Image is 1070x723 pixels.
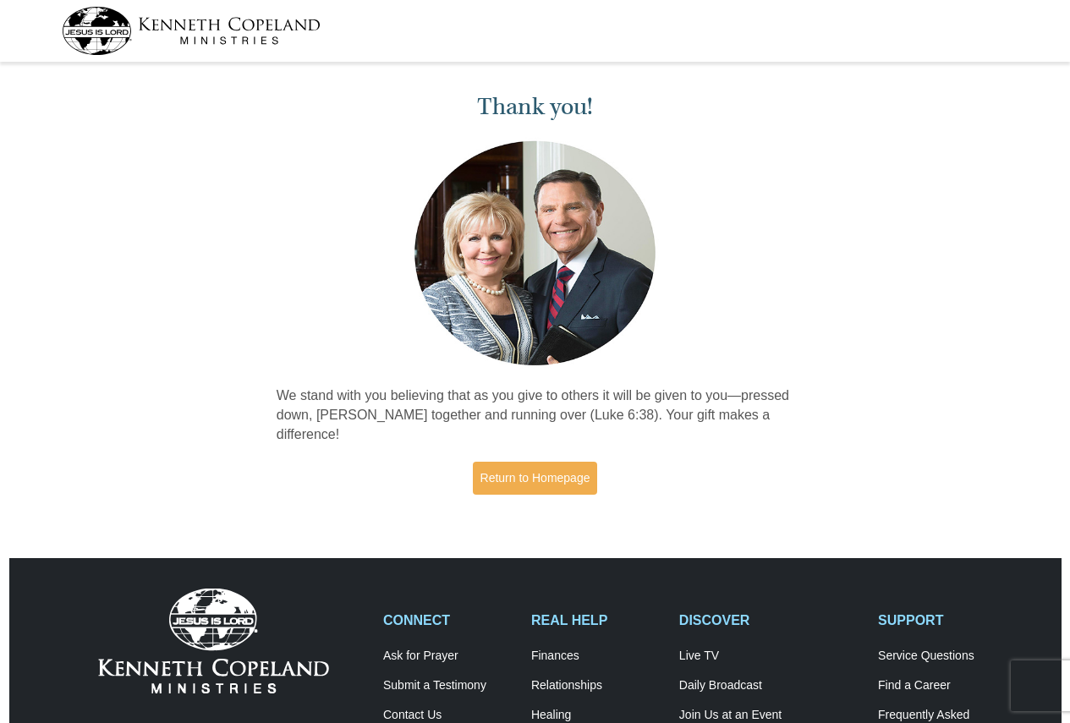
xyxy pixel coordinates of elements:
[383,649,513,664] a: Ask for Prayer
[679,708,860,723] a: Join Us at an Event
[531,708,661,723] a: Healing
[531,612,661,628] h2: REAL HELP
[62,7,321,55] img: kcm-header-logo.svg
[277,93,794,121] h1: Thank you!
[679,649,860,664] a: Live TV
[473,462,598,495] a: Return to Homepage
[383,612,513,628] h2: CONNECT
[679,678,860,693] a: Daily Broadcast
[410,137,660,370] img: Kenneth and Gloria
[878,678,1008,693] a: Find a Career
[98,589,329,693] img: Kenneth Copeland Ministries
[383,708,513,723] a: Contact Us
[383,678,513,693] a: Submit a Testimony
[878,649,1008,664] a: Service Questions
[531,678,661,693] a: Relationships
[878,612,1008,628] h2: SUPPORT
[679,612,860,628] h2: DISCOVER
[277,386,794,445] p: We stand with you believing that as you give to others it will be given to you—pressed down, [PER...
[531,649,661,664] a: Finances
